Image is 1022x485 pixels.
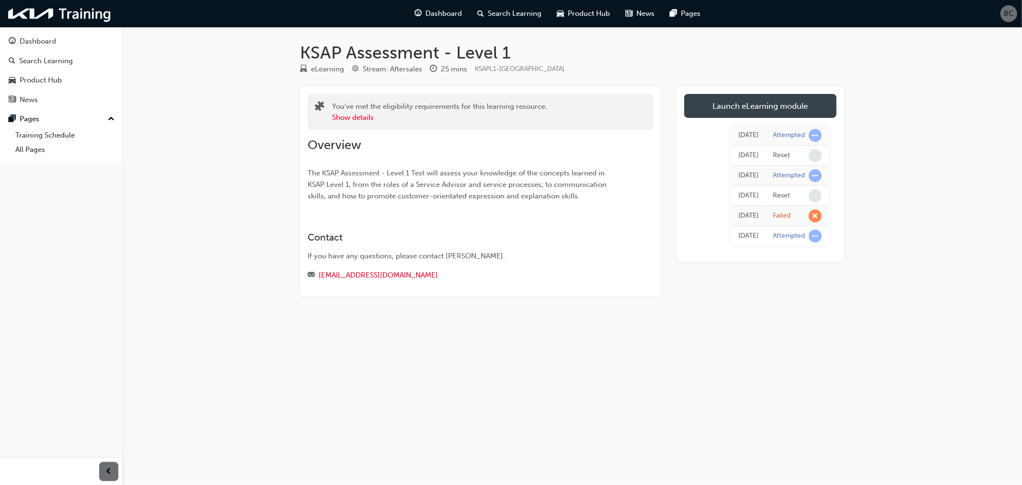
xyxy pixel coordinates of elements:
[1000,5,1017,22] button: BC
[738,130,758,141] div: Sun Aug 17 2025 20:49:34 GMT+1000 (Australian Eastern Standard Time)
[809,189,822,202] span: learningRecordVerb_NONE-icon
[9,57,15,66] span: search-icon
[441,64,467,75] div: 25 mins
[352,63,422,75] div: Stream
[20,114,39,125] div: Pages
[9,37,16,46] span: guage-icon
[4,110,118,128] button: Pages
[20,36,56,47] div: Dashboard
[363,64,422,75] div: Stream: Aftersales
[681,8,701,19] span: Pages
[684,94,837,118] a: Launch eLearning module
[773,171,805,180] div: Attempted
[738,231,758,242] div: Sun Aug 17 2025 20:26:46 GMT+1000 (Australian Eastern Standard Time)
[738,210,758,221] div: Sun Aug 17 2025 20:40:08 GMT+1000 (Australian Eastern Standard Time)
[11,142,118,157] a: All Pages
[809,129,822,142] span: learningRecordVerb_ATTEMPT-icon
[319,271,438,279] a: [EMAIL_ADDRESS][DOMAIN_NAME]
[308,271,315,280] span: email-icon
[773,151,790,160] div: Reset
[19,56,73,67] div: Search Learning
[809,209,822,222] span: learningRecordVerb_FAIL-icon
[105,466,113,478] span: prev-icon
[300,65,307,74] span: learningResourceType_ELEARNING-icon
[308,138,361,152] span: Overview
[332,112,374,123] button: Show details
[809,169,822,182] span: learningRecordVerb_ATTEMPT-icon
[773,211,791,220] div: Failed
[4,31,118,110] button: DashboardSearch LearningProduct HubNews
[773,191,790,200] div: Reset
[9,96,16,104] span: news-icon
[9,115,16,124] span: pages-icon
[430,63,467,75] div: Duration
[20,75,62,86] div: Product Hub
[308,169,609,200] span: The KSAP Assessment - Level 1 Test will assess your knowledge of the concepts learned in KSAP Lev...
[773,231,805,241] div: Attempted
[300,63,344,75] div: Type
[670,8,678,20] span: pages-icon
[308,251,619,262] div: If you have any questions, please contact [PERSON_NAME].
[1004,8,1014,19] span: BC
[430,65,437,74] span: clock-icon
[809,230,822,242] span: learningRecordVerb_ATTEMPT-icon
[663,4,709,23] a: pages-iconPages
[20,94,38,105] div: News
[809,149,822,162] span: learningRecordVerb_NONE-icon
[488,8,542,19] span: Search Learning
[4,33,118,50] a: Dashboard
[550,4,618,23] a: car-iconProduct Hub
[300,42,844,63] h1: KSAP Assessment - Level 1
[352,65,359,74] span: target-icon
[618,4,663,23] a: news-iconNews
[4,91,118,109] a: News
[557,8,564,20] span: car-icon
[415,8,422,20] span: guage-icon
[11,128,118,143] a: Training Schedule
[4,71,118,89] a: Product Hub
[308,269,619,281] div: Email
[626,8,633,20] span: news-icon
[637,8,655,19] span: News
[773,131,805,140] div: Attempted
[308,232,619,243] h3: Contact
[426,8,462,19] span: Dashboard
[470,4,550,23] a: search-iconSearch Learning
[9,76,16,85] span: car-icon
[315,102,324,113] span: puzzle-icon
[4,52,118,70] a: Search Learning
[475,65,564,73] span: Learning resource code
[478,8,484,20] span: search-icon
[738,190,758,201] div: Sun Aug 17 2025 20:40:31 GMT+1000 (Australian Eastern Standard Time)
[738,170,758,181] div: Sun Aug 17 2025 20:40:32 GMT+1000 (Australian Eastern Standard Time)
[332,101,547,123] div: You've met the eligibility requirements for this learning resource.
[108,113,115,126] span: up-icon
[568,8,610,19] span: Product Hub
[738,150,758,161] div: Sun Aug 17 2025 20:49:32 GMT+1000 (Australian Eastern Standard Time)
[311,64,344,75] div: eLearning
[5,4,115,23] img: kia-training
[407,4,470,23] a: guage-iconDashboard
